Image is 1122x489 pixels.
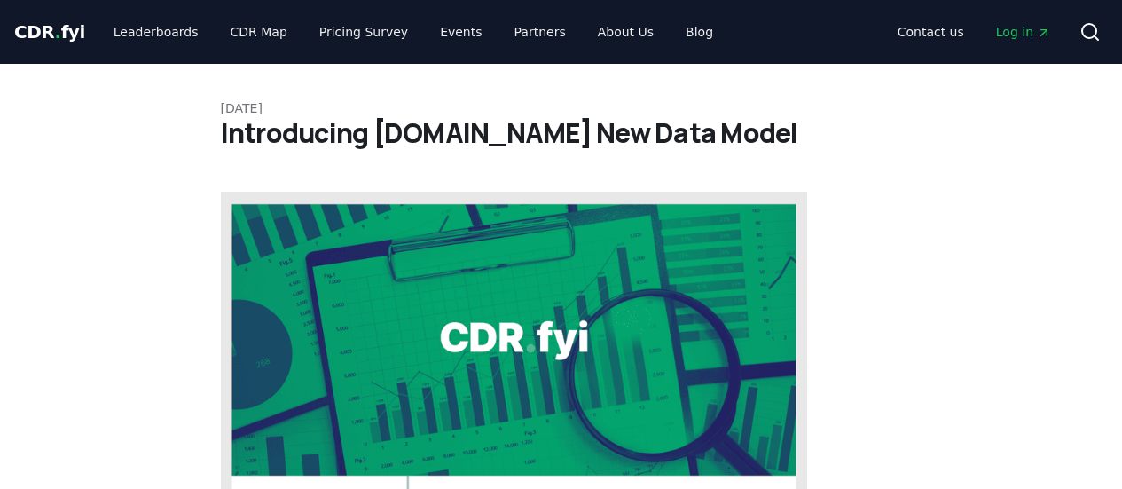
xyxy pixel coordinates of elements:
[671,16,727,48] a: Blog
[500,16,580,48] a: Partners
[221,99,902,117] p: [DATE]
[221,117,902,149] h1: Introducing [DOMAIN_NAME] New Data Model
[982,16,1065,48] a: Log in
[55,21,61,43] span: .
[14,20,85,44] a: CDR.fyi
[883,16,1065,48] nav: Main
[14,21,85,43] span: CDR fyi
[883,16,978,48] a: Contact us
[426,16,496,48] a: Events
[996,23,1051,41] span: Log in
[305,16,422,48] a: Pricing Survey
[584,16,668,48] a: About Us
[99,16,727,48] nav: Main
[99,16,213,48] a: Leaderboards
[216,16,302,48] a: CDR Map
